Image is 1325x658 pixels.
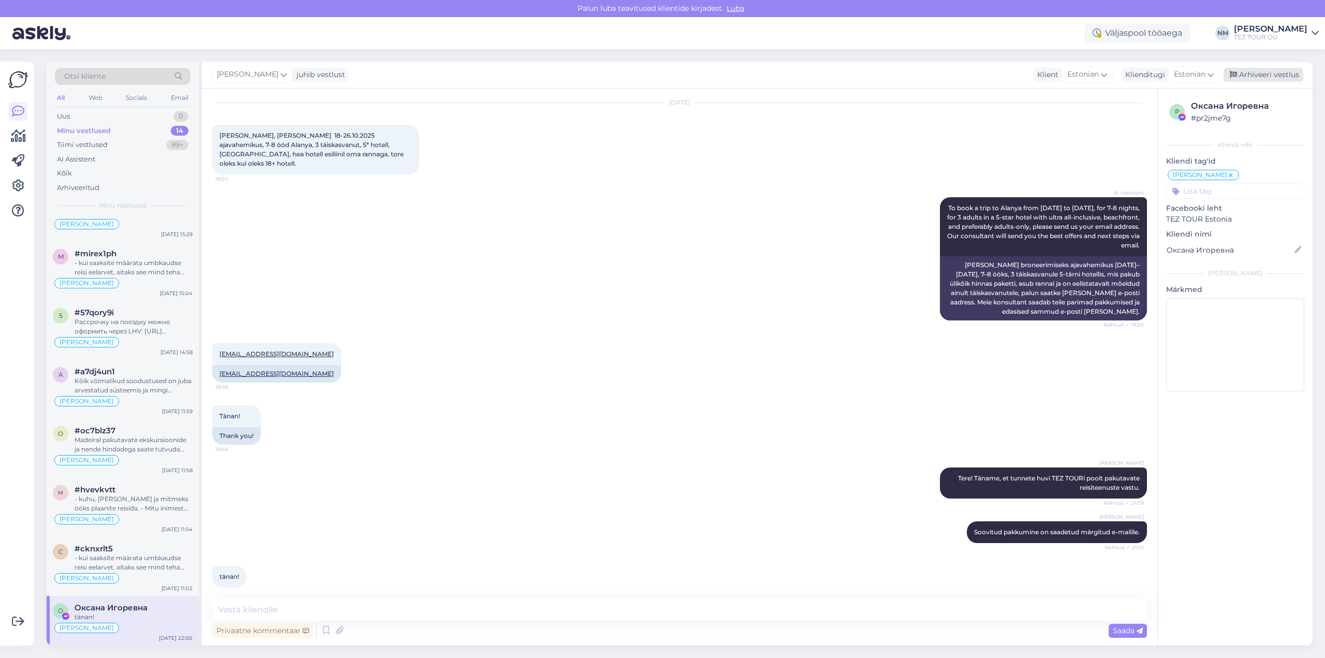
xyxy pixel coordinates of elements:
[219,350,334,358] a: [EMAIL_ADDRESS][DOMAIN_NAME]
[166,140,188,150] div: 99+
[215,175,254,183] span: 18:20
[160,289,193,297] div: [DATE] 15:04
[161,230,193,238] div: [DATE] 15:29
[57,140,108,150] div: Tiimi vestlused
[60,625,114,631] span: [PERSON_NAME]
[1166,269,1304,278] div: [PERSON_NAME]
[1099,459,1144,467] span: [PERSON_NAME]
[1113,626,1143,635] span: Saada
[160,348,193,356] div: [DATE] 14:58
[75,435,193,454] div: Madeiral pakutavate ekskursioonide ja nende hindadega saate tutvuda siin: [URL][DOMAIN_NAME]
[75,317,193,336] div: Рассрочку на поездку можно оформить через LHV: [URL][DOMAIN_NAME] или через ESTO: [URL][DOMAIN_NAME]
[1166,140,1304,150] div: Kliendi info
[1067,69,1099,80] span: Estonian
[1175,108,1180,115] span: p
[58,253,64,260] span: m
[947,204,1141,249] span: To book a trip to Alanya from [DATE] to [DATE], for 7-8 nights, for 3 adults in a 5-star hotel wi...
[57,168,72,179] div: Kõik
[212,624,313,638] div: Privaatne kommentaar
[159,634,193,642] div: [DATE] 22:00
[1166,156,1304,167] p: Kliendi tag'id
[215,588,254,596] span: 22:00
[1105,544,1144,551] span: Nähtud ✓ 21:10
[1191,100,1301,112] div: Оксана Игоревна
[958,474,1141,491] span: Tere! Täname, et tunnete huvi TEZ TOURi poolt pakutavate reisiteenuste vastu.
[1105,189,1144,197] span: AI Assistent
[1166,284,1304,295] p: Märkmed
[1166,229,1304,240] p: Kliendi nimi
[59,312,63,319] span: 5
[1167,244,1292,256] input: Lisa nimi
[1215,26,1230,40] div: NM
[60,575,114,581] span: [PERSON_NAME]
[60,280,114,286] span: [PERSON_NAME]
[1191,112,1301,124] div: # pr2jme7g
[974,528,1140,536] span: Soovitud pakkumine on saadetud märgitud e-mailile.
[58,548,63,555] span: c
[1166,203,1304,214] p: Facebooki leht
[75,249,116,258] span: #mirex1ph
[724,4,747,13] span: Luba
[212,427,261,445] div: Thank you!
[173,111,188,122] div: 0
[75,553,193,572] div: - kui saaksite määrata umbkaudse reisi eelarvet, aitaks see mind teha pakkumise mis sobiks just T...
[940,256,1147,320] div: [PERSON_NAME] broneerimiseks ajavahemikus [DATE]–[DATE], 7–8 ööks, 3 täiskasvanule 5-tärni hotell...
[212,98,1147,107] div: [DATE]
[75,485,115,494] span: #hvevkvtt
[1234,33,1307,41] div: TEZ TOUR OÜ
[8,70,28,90] img: Askly Logo
[1234,25,1307,33] div: [PERSON_NAME]
[162,407,193,415] div: [DATE] 11:59
[161,584,193,592] div: [DATE] 11:02
[1084,24,1190,42] div: Väljaspool tööaega
[75,494,193,513] div: - kuhu, [PERSON_NAME] ja mitmeks ööks plaanite reisida. - Mitu inimest soovib reisile minna. Kui ...
[57,183,99,193] div: Arhiveeritud
[75,258,193,277] div: - kui saaksite määrata umbkaudse reisi eelarvet, aitaks see mind teha pakkumise mis sobiks just T...
[75,612,193,622] div: tänan!
[99,201,146,210] span: Minu vestlused
[162,466,193,474] div: [DATE] 11:58
[1234,25,1319,41] a: [PERSON_NAME]TEZ TOUR OÜ
[1173,172,1227,178] span: [PERSON_NAME]
[57,154,95,165] div: AI Assistent
[86,91,105,105] div: Web
[169,91,190,105] div: Email
[1033,69,1058,80] div: Klient
[55,91,67,105] div: All
[75,367,115,376] span: #a7dj4un1
[1103,499,1144,507] span: Nähtud ✓ 21:09
[219,370,334,377] a: [EMAIL_ADDRESS][DOMAIN_NAME]
[1166,214,1304,225] p: TEZ TOUR Estonia
[215,445,254,453] span: 18:46
[215,383,254,391] span: 18:46
[217,69,278,80] span: [PERSON_NAME]
[64,71,106,82] span: Otsi kliente
[75,376,193,395] div: Kõik võimalikud soodustused on juba arvestatud süsteemis ja mingi lisasoodustusi me pakkuda ei saa.
[75,308,114,317] span: #57qory9i
[219,573,239,580] span: tänan!
[58,489,63,496] span: h
[75,544,113,553] span: #cknxrlt5
[58,430,63,437] span: o
[60,339,114,345] span: [PERSON_NAME]
[1121,69,1165,80] div: Klienditugi
[57,111,70,122] div: Uus
[219,131,405,167] span: [PERSON_NAME], [PERSON_NAME] 18-26.10.2025 ajavahemikus, 7-8 ööd Alanya, 3 täiskasvanut, 5* hotel...
[1103,321,1144,329] span: Nähtud ✓ 18:20
[292,69,345,80] div: juhib vestlust
[1099,513,1144,521] span: [PERSON_NAME]
[1174,69,1205,80] span: Estonian
[57,126,111,136] div: Minu vestlused
[60,457,114,463] span: [PERSON_NAME]
[58,371,63,378] span: a
[161,525,193,533] div: [DATE] 11:54
[75,603,148,612] span: Оксана Игоревна
[58,607,63,615] span: О
[60,516,114,522] span: [PERSON_NAME]
[75,426,115,435] span: #oc7blz37
[1224,68,1303,82] div: Arhiveeri vestlus
[60,221,114,227] span: [PERSON_NAME]
[124,91,149,105] div: Socials
[171,126,188,136] div: 14
[219,412,240,420] span: Tänan!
